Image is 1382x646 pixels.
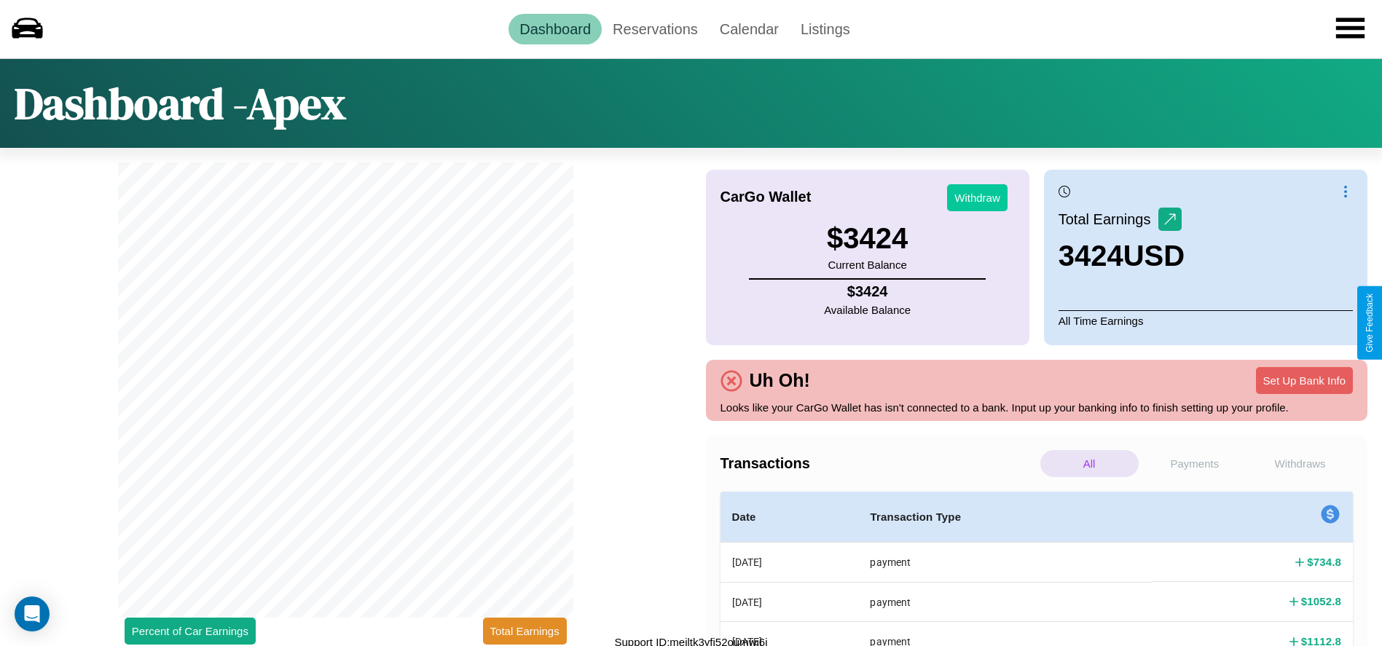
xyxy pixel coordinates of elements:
h1: Dashboard - Apex [15,74,346,133]
h4: Date [732,508,847,526]
h4: $ 734.8 [1307,554,1341,570]
h4: $ 3424 [824,283,911,300]
div: Give Feedback [1365,294,1375,352]
a: Reservations [602,14,709,44]
button: Percent of Car Earnings [125,618,256,645]
th: payment [858,582,1152,621]
h4: $ 1052.8 [1301,594,1341,609]
th: payment [858,543,1152,583]
div: Open Intercom Messenger [15,596,50,631]
h4: CarGo Wallet [721,189,812,205]
th: [DATE] [721,543,859,583]
p: All [1040,450,1139,477]
a: Calendar [709,14,790,44]
a: Dashboard [509,14,602,44]
h4: Transactions [721,455,1037,472]
p: Current Balance [827,255,908,275]
p: Looks like your CarGo Wallet has isn't connected to a bank. Input up your banking info to finish ... [721,398,1354,417]
h3: $ 3424 [827,222,908,255]
th: [DATE] [721,582,859,621]
h4: Transaction Type [870,508,1140,526]
p: Withdraws [1251,450,1349,477]
p: Available Balance [824,300,911,320]
p: Total Earnings [1059,206,1158,232]
button: Withdraw [947,184,1008,211]
button: Set Up Bank Info [1256,367,1353,394]
h3: 3424 USD [1059,240,1185,272]
p: All Time Earnings [1059,310,1353,331]
h4: Uh Oh! [742,370,817,391]
a: Listings [790,14,861,44]
p: Payments [1146,450,1244,477]
button: Total Earnings [483,618,567,645]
